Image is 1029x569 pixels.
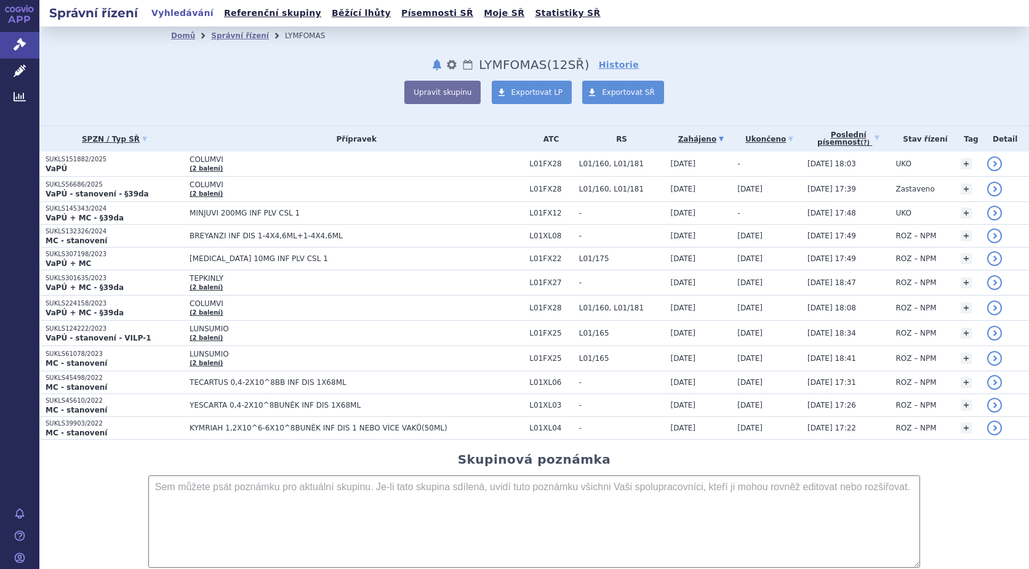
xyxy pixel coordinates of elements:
[511,88,563,97] span: Exportovat LP
[807,378,856,387] span: [DATE] 17:31
[895,401,936,410] span: ROZ – NPM
[523,126,572,151] th: ATC
[987,421,1002,435] a: detail
[190,274,497,283] span: TEPKINLY
[479,57,547,72] span: LYMFOMAS
[961,158,972,169] a: +
[599,59,639,71] a: Historie
[889,126,955,151] th: Stav řízení
[895,254,936,263] span: ROZ – NPM
[961,253,972,264] a: +
[190,180,497,189] span: COLUMVI
[987,301,1002,315] a: detail
[46,374,183,382] p: SUKLS45498/2022
[737,424,763,432] span: [DATE]
[670,159,695,168] span: [DATE]
[190,190,223,197] a: (2 balení)
[529,159,572,168] span: L01FX28
[737,185,763,193] span: [DATE]
[961,302,972,313] a: +
[987,351,1002,366] a: detail
[579,378,665,387] span: -
[579,232,665,240] span: -
[987,398,1002,413] a: detail
[46,259,91,268] strong: VaPÚ + MC
[737,304,763,312] span: [DATE]
[529,185,572,193] span: L01FX28
[737,159,740,168] span: -
[579,254,665,263] span: L01/175
[46,214,124,222] strong: VaPÚ + MC - §39da
[987,275,1002,290] a: detail
[46,250,183,259] p: SUKLS307198/2023
[737,131,801,148] a: Ukončeno
[190,299,497,308] span: COLUMVI
[807,329,856,337] span: [DATE] 18:34
[895,232,936,240] span: ROZ – NPM
[190,360,223,366] a: (2 balení)
[46,204,183,213] p: SUKLS145343/2024
[860,139,870,147] abbr: (?)
[579,424,665,432] span: -
[529,278,572,287] span: L01FX27
[190,325,497,333] span: LUNSUMIO
[462,57,474,72] a: Lhůty
[987,251,1002,266] a: detail
[895,278,936,287] span: ROZ – NPM
[46,131,183,148] a: SPZN / Typ SŘ
[190,232,497,240] span: BREYANZI INF DIS 1-4X4,6ML+1-4X4,6ML
[895,378,936,387] span: ROZ – NPM
[46,227,183,236] p: SUKLS132326/2024
[529,304,572,312] span: L01FX28
[46,190,149,198] strong: VaPÚ - stanovení - §39da
[987,326,1002,341] a: detail
[961,377,972,388] a: +
[579,278,665,287] span: -
[737,209,740,217] span: -
[670,278,695,287] span: [DATE]
[807,254,856,263] span: [DATE] 17:49
[807,401,856,410] span: [DATE] 17:26
[46,350,183,358] p: SUKLS61078/2023
[46,419,183,428] p: SUKLS39903/2022
[737,401,763,410] span: [DATE]
[458,452,611,467] h2: Skupinová poznámka
[670,304,695,312] span: [DATE]
[895,304,936,312] span: ROZ – NPM
[895,424,936,432] span: ROZ – NPM
[961,328,972,339] a: +
[807,304,856,312] span: [DATE] 18:08
[602,88,655,97] span: Exportovat SŘ
[807,126,889,151] a: Poslednípísemnost(?)
[529,209,572,217] span: L01FX12
[670,232,695,240] span: [DATE]
[46,383,107,392] strong: MC - stanovení
[579,159,665,168] span: L01/160, L01/181
[737,278,763,287] span: [DATE]
[46,325,183,333] p: SUKLS124222/2023
[987,206,1002,220] a: detail
[987,228,1002,243] a: detail
[285,26,341,45] li: LYMFOMAS
[579,185,665,193] span: L01/160, L01/181
[961,353,972,364] a: +
[46,274,183,283] p: SUKLS301635/2023
[737,329,763,337] span: [DATE]
[492,81,572,104] a: Exportovat LP
[955,126,981,151] th: Tag
[552,57,568,72] span: 12
[987,156,1002,171] a: detail
[895,159,911,168] span: UKO
[895,185,934,193] span: Zastaveno
[961,184,972,195] a: +
[670,378,695,387] span: [DATE]
[737,354,763,363] span: [DATE]
[46,309,124,317] strong: VaPÚ + MC - §39da
[190,165,223,172] a: (2 balení)
[547,57,590,72] span: ( SŘ)
[961,277,972,288] a: +
[582,81,664,104] a: Exportovat SŘ
[670,209,695,217] span: [DATE]
[737,232,763,240] span: [DATE]
[961,230,972,241] a: +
